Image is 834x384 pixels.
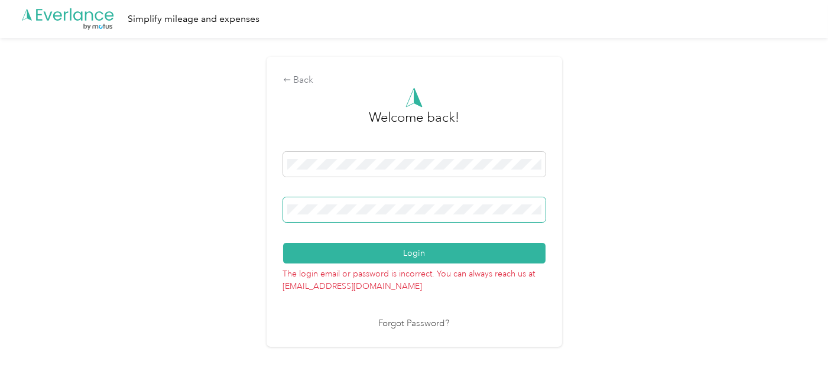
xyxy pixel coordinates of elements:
div: Simplify mileage and expenses [128,12,259,27]
a: Forgot Password? [379,317,450,331]
h3: greeting [369,108,459,139]
button: Login [283,243,546,263]
div: Back [283,73,546,87]
p: The login email or password is incorrect. You can always reach us at [EMAIL_ADDRESS][DOMAIN_NAME] [283,263,546,292]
